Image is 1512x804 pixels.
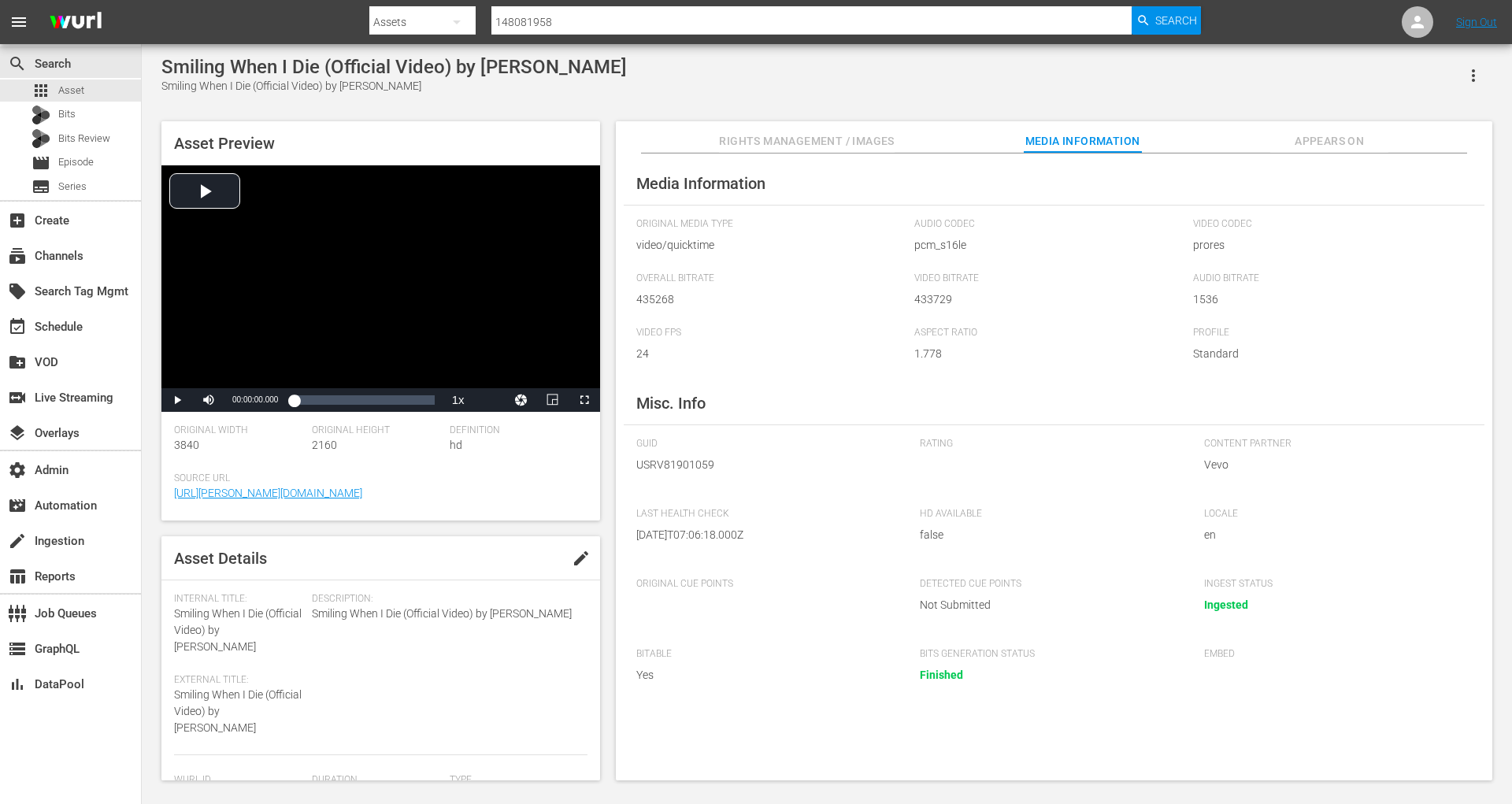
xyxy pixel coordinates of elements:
span: Job Queues [8,604,27,623]
span: Standard [1193,346,1464,362]
span: Source Url [174,472,580,485]
div: Smiling When I Die (Official Video) by [PERSON_NAME] [161,56,627,78]
span: Asset Preview [174,134,275,153]
span: Live Streaming [8,388,27,407]
span: Locale [1204,508,1464,521]
span: Search [1155,6,1197,35]
span: Episode [58,154,94,170]
span: 433729 [914,291,1185,308]
button: Mute [193,388,224,412]
span: Rating [920,438,1180,450]
span: Type [450,774,580,787]
button: Playback Rate [443,388,474,412]
span: 435268 [636,291,907,308]
span: Content Partner [1204,438,1464,450]
span: Smiling When I Die (Official Video) by [PERSON_NAME] [312,606,580,622]
span: Schedule [8,317,27,336]
span: 2160 [312,439,337,451]
span: Misc. Info [636,394,706,413]
div: Bits Review [31,129,50,148]
span: Aspect Ratio [914,327,1185,339]
span: Bits [58,106,76,122]
div: Video Player [161,165,600,412]
span: Embed [1204,648,1464,661]
span: Original Media Type [636,218,907,231]
span: Appears On [1270,132,1388,151]
div: Progress Bar [294,395,434,405]
span: Ingested [1204,598,1248,611]
span: Asset [31,81,50,100]
button: Search [1132,6,1201,35]
span: Profile [1193,327,1464,339]
span: GUID [636,438,896,450]
span: Series [58,179,87,195]
span: Audio Codec [914,218,1185,231]
span: edit [572,549,591,568]
span: HD Available [920,508,1180,521]
span: Video FPS [636,327,907,339]
span: Video Codec [1193,218,1464,231]
span: false [920,527,1180,543]
span: [DATE]T07:06:18.000Z [636,527,896,543]
span: Episode [31,154,50,172]
span: Overlays [8,424,27,443]
span: Bits Review [58,131,110,146]
button: Picture-in-Picture [537,388,569,412]
span: GraphQL [8,639,27,658]
span: DataPool [8,675,27,694]
span: Overall Bitrate [636,272,907,285]
span: Admin [8,461,27,480]
span: prores [1193,237,1464,254]
span: Automation [8,496,27,515]
span: Smiling When I Die (Official Video) by [PERSON_NAME] [174,607,302,653]
button: Jump To Time [506,388,537,412]
span: Rights Management / Images [719,132,894,151]
span: Asset Details [174,549,267,568]
span: Original Height [312,424,442,437]
span: 24 [636,346,907,362]
span: Bitable [636,648,896,661]
span: VOD [8,353,27,372]
span: 1.778 [914,346,1185,362]
span: Original Cue Points [636,578,896,591]
span: Detected Cue Points [920,578,1180,591]
span: pcm_s16le [914,237,1185,254]
span: Wurl Id [174,774,304,787]
button: Play [161,388,193,412]
span: 00:00:00.000 [232,395,278,404]
span: Ingestion [8,532,27,550]
div: Bits [31,106,50,124]
span: Search [8,54,27,73]
span: Asset [58,83,84,98]
span: Series [31,177,50,196]
span: Ingest Status [1204,578,1464,591]
span: Channels [8,246,27,265]
span: External Title: [174,674,304,687]
span: Yes [636,667,896,684]
span: Description: [312,593,580,606]
span: Reports [8,567,27,586]
button: Fullscreen [569,388,600,412]
button: edit [562,539,600,577]
div: Smiling When I Die (Official Video) by [PERSON_NAME] [161,78,627,94]
span: 3840 [174,439,199,451]
span: Video Bitrate [914,272,1185,285]
span: Finished [920,669,963,681]
span: hd [450,439,462,451]
span: video/quicktime [636,237,907,254]
span: Duration [312,774,442,787]
span: Media Information [1024,132,1142,151]
span: Smiling When I Die (Official Video) by [PERSON_NAME] [174,688,302,734]
span: Search Tag Mgmt [8,282,27,301]
span: Original Width [174,424,304,437]
span: Vevo [1204,457,1464,473]
img: ans4CAIJ8jUAAAAAAAAAAAAAAAAAAAAAAAAgQb4GAAAAAAAAAAAAAAAAAAAAAAAAJMjXAAAAAAAAAAAAAAAAAAAAAAAAgAT5G... [38,4,113,41]
span: Definition [450,424,580,437]
span: Create [8,211,27,230]
span: Last Health Check [636,508,896,521]
span: 1536 [1193,291,1464,308]
span: menu [9,13,28,31]
span: Not Submitted [920,597,1180,613]
span: en [1204,527,1464,543]
span: Media Information [636,174,765,193]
